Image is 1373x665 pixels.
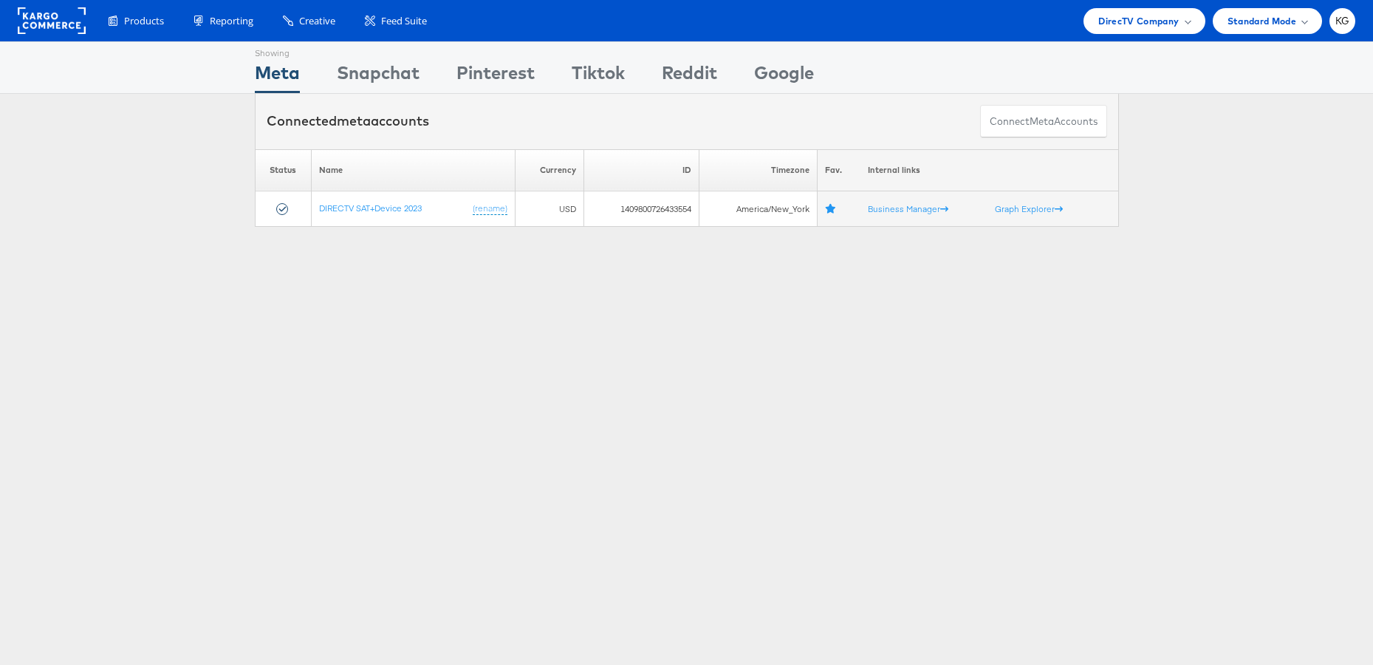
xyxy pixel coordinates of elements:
[572,60,625,93] div: Tiktok
[255,149,311,191] th: Status
[319,202,422,214] a: DIRECTV SAT+Device 2023
[311,149,515,191] th: Name
[754,60,814,93] div: Google
[124,14,164,28] span: Products
[515,149,583,191] th: Currency
[868,203,948,214] a: Business Manager
[1098,13,1179,29] span: DirecTV Company
[1030,115,1054,129] span: meta
[662,60,717,93] div: Reddit
[255,42,300,60] div: Showing
[995,203,1063,214] a: Graph Explorer
[267,112,429,131] div: Connected accounts
[699,191,818,227] td: America/New_York
[699,149,818,191] th: Timezone
[584,149,699,191] th: ID
[473,202,507,215] a: (rename)
[584,191,699,227] td: 1409800726433554
[337,60,420,93] div: Snapchat
[255,60,300,93] div: Meta
[456,60,535,93] div: Pinterest
[1335,16,1350,26] span: KG
[980,105,1107,138] button: ConnectmetaAccounts
[381,14,427,28] span: Feed Suite
[299,14,335,28] span: Creative
[515,191,583,227] td: USD
[337,112,371,129] span: meta
[1228,13,1296,29] span: Standard Mode
[210,14,253,28] span: Reporting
